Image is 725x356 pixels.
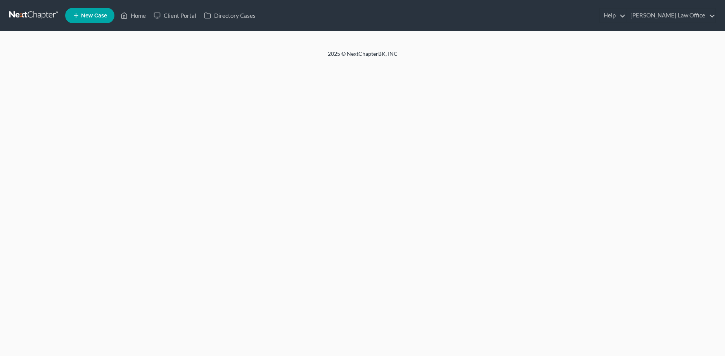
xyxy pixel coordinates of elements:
div: 2025 © NextChapterBK, INC [142,50,584,64]
a: Home [117,9,150,22]
a: Help [600,9,626,22]
a: [PERSON_NAME] Law Office [626,9,715,22]
new-legal-case-button: New Case [65,8,114,23]
a: Directory Cases [200,9,260,22]
a: Client Portal [150,9,200,22]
